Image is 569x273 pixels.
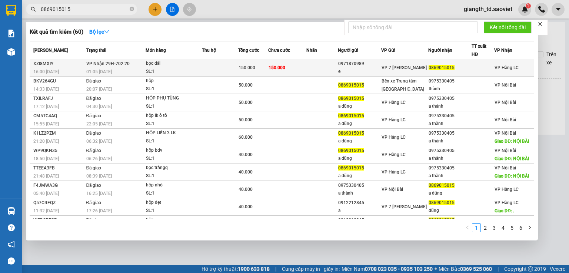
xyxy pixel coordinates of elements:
[429,102,471,110] div: a thành
[268,48,290,53] span: Chưa cước
[484,21,532,33] button: Kết nối tổng đài
[33,112,84,120] div: GM5TG4AQ
[7,48,15,56] img: warehouse-icon
[429,218,455,223] span: 0869015015
[429,200,455,205] span: 0869015015
[33,216,84,224] div: WFDCBE8E
[86,165,102,171] span: Đã giao
[499,224,507,232] a: 4
[495,117,516,122] span: VP Nội Bài
[429,137,471,145] div: a thành
[33,182,84,189] div: F4JMWA3G
[146,181,202,189] div: hộp nhỏ
[86,96,102,101] span: Đã giao
[8,257,15,264] span: message
[146,146,202,155] div: hộp bdv
[86,69,112,74] span: 01:05 [DATE]
[495,165,516,171] span: VP Nội Bài
[86,208,112,213] span: 17:26 [DATE]
[146,129,202,137] div: HỘP LIỀN 3 LK
[86,121,112,127] span: 22:05 [DATE]
[481,223,490,232] li: 2
[429,85,471,93] div: thành
[348,21,478,33] input: Nhập số tổng đài
[338,165,364,171] span: 0869015015
[239,117,253,122] span: 50.000
[239,135,253,140] span: 60.000
[338,148,364,153] span: 0869015015
[146,216,202,224] div: hộp
[381,48,395,53] span: VP Gửi
[338,207,381,215] div: a
[146,94,202,102] div: HỘP PHỤ TÙNG
[33,129,84,137] div: K1LZ2PZM
[338,60,381,68] div: 0971870989
[429,164,471,172] div: 0975330405
[490,23,526,31] span: Kết nối tổng đài
[146,207,202,215] div: SL: 1
[146,85,202,93] div: SL: 1
[33,173,59,179] span: 21:48 [DATE]
[146,68,202,76] div: SL: 1
[33,48,68,53] span: [PERSON_NAME]
[495,200,519,205] span: VP Hàng LC
[338,155,381,162] div: a dũng
[239,82,253,88] span: 50.000
[269,65,285,70] span: 150.000
[382,152,406,157] span: VP Hàng LC
[429,183,455,188] span: 0869015015
[429,77,471,85] div: 0975330405
[86,104,112,109] span: 04:30 [DATE]
[517,224,525,232] a: 6
[338,102,381,110] div: a dũng
[495,187,519,192] span: VP Hàng LC
[495,139,529,144] span: Giao DĐ: NỘI BÀI
[86,48,106,53] span: Trạng thái
[6,5,16,16] img: logo-vxr
[86,191,112,196] span: 16:25 [DATE]
[104,29,109,34] span: down
[382,204,427,209] span: VP 7 [PERSON_NAME]
[465,225,470,230] span: left
[338,96,364,101] span: 0869015015
[525,223,534,232] button: right
[33,191,59,196] span: 05:40 [DATE]
[472,44,486,57] span: TT xuất HĐ
[86,131,102,136] span: Đã giao
[429,147,471,155] div: 0975330405
[382,65,427,70] span: VP 7 [PERSON_NAME]
[472,224,480,232] a: 1
[429,155,471,162] div: a thành
[239,100,253,105] span: 50.000
[429,112,471,120] div: 0975330405
[41,5,128,13] input: Tìm tên, số ĐT hoặc mã đơn
[429,189,471,197] div: a dũng
[31,7,36,12] span: search
[538,21,543,27] span: close
[86,148,102,153] span: Đã giao
[86,113,102,118] span: Đã giao
[146,137,202,145] div: SL: 1
[495,65,519,70] span: VP Hàng LC
[306,48,317,53] span: Nhãn
[7,30,15,37] img: solution-icon
[429,95,471,102] div: 0975330405
[239,187,253,192] span: 40.000
[146,77,202,85] div: hộp
[495,173,529,179] span: Giao DĐ: NỘI BÀI
[382,187,403,192] span: VP Nội Bài
[338,172,381,180] div: a dũng
[30,28,83,36] h3: Kết quả tìm kiếm ( 60 )
[86,218,102,223] span: Đã giao
[490,224,498,232] a: 3
[89,29,109,35] strong: Bộ lọc
[382,135,406,140] span: VP Hàng LC
[338,216,381,224] div: 0912212845
[86,61,130,66] span: VP Nhận 29H-702.20
[86,87,112,92] span: 20:07 [DATE]
[33,104,59,109] span: 17:12 [DATE]
[86,183,102,188] span: Đã giao
[429,129,471,137] div: 0975330405
[495,148,516,153] span: VP Nội Bài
